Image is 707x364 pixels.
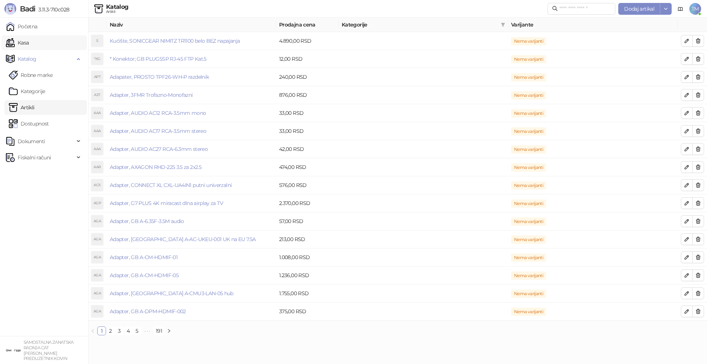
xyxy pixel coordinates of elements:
a: Dokumentacija [675,3,686,15]
th: Prodajna cena [276,18,339,32]
a: Adapter, 3FMR Trofazno-Monofazni [110,92,193,98]
li: Sledećih 5 Strana [141,326,153,335]
span: Nema varijanti [511,308,546,316]
td: 33,00 RSD [276,122,339,140]
td: 375,00 RSD [276,303,339,321]
span: 3.11.3-710c028 [35,6,69,13]
th: Varijante [508,18,678,32]
td: 1.008,00 RSD [276,248,339,266]
span: filter [499,19,507,30]
button: Dodaj artikal [618,3,660,15]
div: AAA [91,125,103,137]
span: Nema varijanti [511,181,546,190]
div: AGA [91,215,103,227]
a: Adapter, GB A-CM-HDMIF-05 [110,272,179,279]
td: 42,00 RSD [276,140,339,158]
span: Katalog [18,52,36,66]
div: AAR [91,161,103,173]
div: AGA [91,251,103,263]
span: Dodaj artikal [624,6,654,12]
td: 2.370,00 RSD [276,194,339,212]
a: Kategorije [9,84,45,99]
small: SAMOSTALNA ZANATSKA RADNJA CAT [PERSON_NAME] PREDUZETNIK KOVIN [24,340,74,361]
li: 1 [97,326,106,335]
td: 12,00 RSD [276,50,339,68]
a: Adapter, GB A-CM-HDMIF-01 [110,254,177,261]
li: 3 [115,326,124,335]
td: 1.236,00 RSD [276,266,339,285]
span: Nema varijanti [511,163,546,172]
a: 4 [124,327,132,335]
span: Nema varijanti [511,254,546,262]
div: AAA [91,143,103,155]
div: Artikli [106,10,129,14]
span: Nema varijanti [511,236,546,244]
a: Adapter, AUDIO AC27 RCA-6.3mm stereo [110,146,208,152]
a: Kućište, SONICGEAR NIMITZ TR1100 belo BEZ napajanja [110,38,240,44]
div: AGA [91,305,103,317]
a: 3 [115,327,123,335]
td: 213,00 RSD [276,230,339,248]
div: AAA [91,107,103,119]
a: Kasa [6,35,29,50]
span: Nema varijanti [511,37,546,45]
div: AGA [91,233,103,245]
a: Adapter, AUDIO AC12 RCA-3.5mm mono [110,110,206,116]
span: Nema varijanti [511,109,546,117]
td: Adapter, GB A-CMU3-LAN-05 hub [107,285,276,303]
span: Nema varijanti [511,91,546,99]
li: 2 [106,326,115,335]
td: Adapater, PROSTO TPF26-WH-P razdelnik [107,68,276,86]
th: Naziv [107,18,276,32]
li: Sledeća strana [165,326,173,335]
td: 240,00 RSD [276,68,339,86]
img: 64x64-companyLogo-ae27db6e-dfce-48a1-b68e-83471bd1bffd.png [6,343,21,358]
a: Adapter, AXAGON RHD-225 3.5 za 2x2.5 [110,164,201,170]
td: Adapter, 3FMR Trofazno-Monofazni [107,86,276,104]
span: Nema varijanti [511,272,546,280]
div: AGA [91,269,103,281]
td: 33,00 RSD [276,104,339,122]
td: Adapter, GB A-CM-HDMIF-05 [107,266,276,285]
a: Početna [6,19,38,34]
td: Adapter, GB A-CM-HDMIF-01 [107,248,276,266]
div: AGP [91,197,103,209]
a: Adapter, G7 PLUS 4K miracast dlna airplay za TV [110,200,223,206]
td: Adapter, AUDIO AC27 RCA-6.3mm stereo [107,140,276,158]
td: 576,00 RSD [276,176,339,194]
img: Logo [4,3,16,15]
a: * Konektor; GB PLUG5SP RJ-45 FTP Kat.5 [110,56,207,62]
li: Prethodna strana [88,326,97,335]
a: ArtikliArtikli [9,100,35,115]
a: Adapter, GB A-DPM-HDMIF-002 [110,308,186,315]
a: Dostupnost [9,116,49,131]
td: * Konektor; GB PLUG5SP RJ-45 FTP Kat.5 [107,50,276,68]
span: Fiskalni računi [18,150,51,165]
button: left [88,326,97,335]
span: ••• [141,326,153,335]
td: Adapter, GB A-DPM-HDMIF-002 [107,303,276,321]
td: Kućište, SONICGEAR NIMITZ TR1100 belo BEZ napajanja [107,32,276,50]
a: 5 [133,327,141,335]
span: Nema varijanti [511,127,546,135]
div: ACX [91,179,103,191]
span: Badi [20,4,35,13]
span: Nema varijanti [511,290,546,298]
a: Adapter, AUDIO AC17 RCA-3.5mm stereo [110,128,206,134]
td: 876,00 RSD [276,86,339,104]
div: A3T [91,89,103,101]
td: Adapter, G7 PLUS 4K miracast dlna airplay za TV [107,194,276,212]
li: 191 [153,326,165,335]
div: S [91,35,103,47]
img: Artikli [94,4,103,13]
span: left [91,329,95,333]
a: Adapter, [GEOGRAPHIC_DATA] A-CMU3-LAN-05 hub [110,290,233,297]
a: Adapter, GB A-6.35F-3.5M audio [110,218,184,225]
span: Dokumenti [18,134,45,149]
td: Adapter, AUDIO AC17 RCA-3.5mm stereo [107,122,276,140]
td: 1.755,00 RSD [276,285,339,303]
td: Adapter, GB A-6.35F-3.5M audio [107,212,276,230]
td: Adapter, AUDIO AC12 RCA-3.5mm mono [107,104,276,122]
div: Katalog [106,4,129,10]
span: TM [689,3,701,15]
